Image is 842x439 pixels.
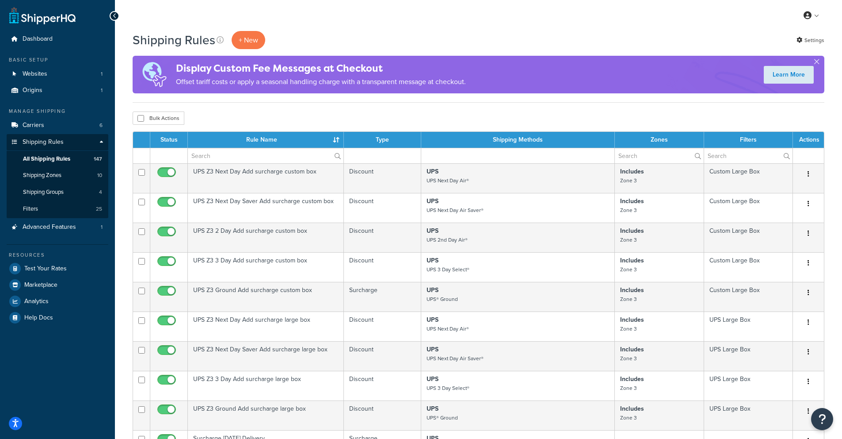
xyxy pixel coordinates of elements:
[7,219,108,235] li: Advanced Features
[344,312,421,341] td: Discount
[344,341,421,371] td: Discount
[7,251,108,259] div: Resources
[427,374,438,384] strong: UPS
[24,314,53,322] span: Help Docs
[344,282,421,312] td: Surcharge
[344,193,421,223] td: Discount
[150,132,188,148] th: Status
[427,206,484,214] small: UPS Next Day Air Saver®
[427,285,438,295] strong: UPS
[7,184,108,200] a: Shipping Groups 4
[176,61,466,76] h4: Display Custom Fee Messages at Checkout
[23,189,64,196] span: Shipping Groups
[7,108,108,115] div: Manage Shipping
[427,266,469,273] small: UPS 3 Day Select®
[704,132,793,148] th: Filters
[704,371,793,400] td: UPS Large Box
[427,256,438,265] strong: UPS
[615,132,704,148] th: Zones
[704,252,793,282] td: Custom Large Box
[620,285,644,295] strong: Includes
[133,31,215,49] h1: Shipping Rules
[23,155,70,163] span: All Shipping Rules
[344,223,421,252] td: Discount
[7,184,108,200] li: Shipping Groups
[101,70,103,78] span: 1
[620,256,644,265] strong: Includes
[94,155,102,163] span: 147
[427,315,438,324] strong: UPS
[421,132,615,148] th: Shipping Methods
[188,193,344,223] td: UPS Z3 Next Day Saver Add surcharge custom box
[101,223,103,231] span: 1
[188,282,344,312] td: UPS Z3 Ground Add surcharge custom box
[101,87,103,94] span: 1
[188,312,344,341] td: UPS Z3 Next Day Add surcharge large box
[427,354,484,362] small: UPS Next Day Air Saver®
[344,400,421,430] td: Discount
[7,219,108,235] a: Advanced Features 1
[7,66,108,82] li: Websites
[620,226,644,235] strong: Includes
[620,295,637,303] small: Zone 3
[620,325,637,333] small: Zone 3
[9,7,76,24] a: ShipperHQ Home
[427,226,438,235] strong: UPS
[24,298,49,305] span: Analytics
[620,414,637,422] small: Zone 3
[620,236,637,244] small: Zone 3
[188,148,343,163] input: Search
[620,266,637,273] small: Zone 3
[7,277,108,293] li: Marketplace
[620,354,637,362] small: Zone 3
[23,122,44,129] span: Carriers
[232,31,265,49] p: + New
[96,205,102,213] span: 25
[176,76,466,88] p: Offset tariff costs or apply a seasonal handling charge with a transparent message at checkout.
[7,82,108,99] a: Origins 1
[7,201,108,217] a: Filters 25
[427,404,438,413] strong: UPS
[620,404,644,413] strong: Includes
[704,148,792,163] input: Search
[188,341,344,371] td: UPS Z3 Next Day Saver Add surcharge large box
[97,172,102,179] span: 10
[7,151,108,167] li: All Shipping Rules
[427,295,458,303] small: UPS® Ground
[7,31,108,47] a: Dashboard
[793,132,824,148] th: Actions
[704,163,793,193] td: Custom Large Box
[704,193,793,223] td: Custom Large Box
[7,151,108,167] a: All Shipping Rules 147
[7,117,108,134] a: Carriers 6
[620,345,644,354] strong: Includes
[7,167,108,184] a: Shipping Zones 10
[7,310,108,326] a: Help Docs
[704,282,793,312] td: Custom Large Box
[615,148,704,163] input: Search
[133,56,176,93] img: duties-banner-06bc72dcb5fe05cb3f9472aba00be2ae8eb53ab6f0d8bb03d382ba314ac3c341.png
[188,163,344,193] td: UPS Z3 Next Day Add surcharge custom box
[7,117,108,134] li: Carriers
[133,112,184,125] button: Bulk Actions
[7,293,108,309] a: Analytics
[23,205,38,213] span: Filters
[344,163,421,193] td: Discount
[23,172,61,179] span: Shipping Zones
[7,134,108,150] a: Shipping Rules
[620,206,637,214] small: Zone 3
[344,371,421,400] td: Discount
[23,87,42,94] span: Origins
[23,139,64,146] span: Shipping Rules
[7,66,108,82] a: Websites 1
[704,341,793,371] td: UPS Large Box
[7,82,108,99] li: Origins
[7,134,108,218] li: Shipping Rules
[427,177,469,185] small: UPS Next Day Air®
[7,261,108,277] li: Test Your Rates
[620,196,644,206] strong: Includes
[188,252,344,282] td: UPS Z3 3 Day Add surcharge custom box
